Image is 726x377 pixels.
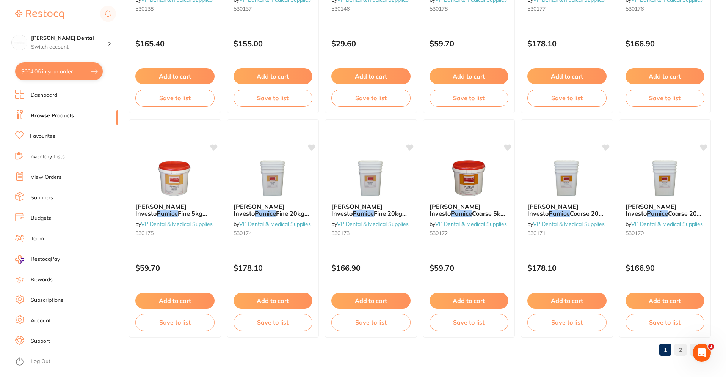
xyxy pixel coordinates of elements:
a: VP Dental & Medical Supplies [239,221,311,227]
button: Add to cart [331,293,411,309]
span: by [331,221,409,227]
button: Add to cart [430,293,509,309]
span: Coarse 5kg Pail [430,210,505,224]
button: Add to cart [331,68,411,84]
button: Log Out [15,356,116,368]
span: 530172 [430,230,448,237]
button: Save to list [234,314,313,331]
img: Smiline Dental [12,35,27,50]
span: 530173 [331,230,350,237]
span: RestocqPay [31,256,60,263]
p: $59.70 [135,263,215,272]
img: Ainsworth Investo Pumice Fine 5kg Pail [150,159,199,197]
span: by [626,221,703,227]
button: Add to cart [430,68,509,84]
a: Favourites [30,133,55,140]
span: by [135,221,213,227]
button: Add to cart [527,293,607,309]
p: $29.60 [331,39,411,48]
span: [PERSON_NAME] Investo [430,203,481,217]
a: View Orders [31,174,61,181]
button: Add to cart [626,68,705,84]
a: Dashboard [31,91,57,99]
p: $166.90 [331,263,411,272]
b: Ainsworth Investo Pumice Fine 20kg Bag [331,203,411,217]
a: VP Dental & Medical Supplies [141,221,213,227]
span: Fine 5kg Pail [135,210,207,224]
b: Ainsworth Investo Pumice Fine 5kg Pail [135,203,215,217]
em: Pumice [157,210,178,217]
img: Restocq Logo [15,10,64,19]
img: Ainsworth Investo Pumice Coarse 20kg Pail [542,159,591,197]
b: Ainsworth Investo Pumice Coarse 20kg Pail [527,203,607,217]
img: Ainsworth Investo Pumice Coarse 5kg Pail [444,159,494,197]
button: Save to list [430,314,509,331]
h4: Smiline Dental [31,35,108,42]
a: 1 [659,342,671,357]
button: Save to list [626,314,705,331]
p: $155.00 [234,39,313,48]
em: Pumice [451,210,472,217]
p: $166.90 [626,39,705,48]
a: Rewards [31,276,53,284]
span: [PERSON_NAME] Investo [234,203,285,217]
p: $178.10 [234,263,313,272]
span: 530175 [135,230,154,237]
a: VP Dental & Medical Supplies [337,221,409,227]
a: RestocqPay [15,255,60,264]
button: Save to list [135,314,215,331]
em: Pumice [549,210,570,217]
button: Save to list [430,90,509,106]
span: [PERSON_NAME] Investo [626,203,677,217]
img: Ainsworth Investo Pumice Fine 20kg Pail [248,159,298,197]
b: Ainsworth Investo Pumice Coarse 5kg Pail [430,203,509,217]
a: Restocq Logo [15,6,64,23]
span: 530174 [234,230,252,237]
span: [PERSON_NAME] Investo [331,203,383,217]
button: Add to cart [527,68,607,84]
a: Subscriptions [31,297,63,304]
button: Save to list [234,90,313,106]
a: Account [31,317,51,325]
img: RestocqPay [15,255,24,264]
span: 1 [708,344,714,350]
span: by [234,221,311,227]
button: Save to list [626,90,705,106]
b: Ainsworth Investo Pumice Fine 20kg Pail [234,203,313,217]
button: Save to list [527,314,607,331]
p: $178.10 [527,263,607,272]
p: $166.90 [626,263,705,272]
span: Coarse 20kg Pail [527,210,606,224]
em: Pumice [255,210,276,217]
button: $664.06 in your order [15,62,103,80]
button: Add to cart [234,293,313,309]
p: Switch account [31,43,108,51]
button: Save to list [331,90,411,106]
button: Add to cart [135,68,215,84]
a: Suppliers [31,194,53,202]
a: VP Dental & Medical Supplies [435,221,507,227]
p: $59.70 [430,39,509,48]
span: 530170 [626,230,644,237]
button: Save to list [331,314,411,331]
span: 530177 [527,5,546,12]
button: Add to cart [626,293,705,309]
a: Log Out [31,358,50,365]
img: Ainsworth Investo Pumice Fine 20kg Bag [346,159,395,197]
span: [PERSON_NAME] Investo [527,203,579,217]
span: 530171 [527,230,546,237]
span: 530176 [626,5,644,12]
p: $165.40 [135,39,215,48]
span: Fine 20kg Bag [331,210,407,224]
em: Pumice [353,210,374,217]
p: $59.70 [430,263,509,272]
button: Add to cart [135,293,215,309]
span: 530138 [135,5,154,12]
a: Browse Products [31,112,74,120]
em: Pumice [647,210,668,217]
a: VP Dental & Medical Supplies [631,221,703,227]
img: Ainsworth Investo Pumice Coarse 20kg Bag [640,159,690,197]
b: Ainsworth Investo Pumice Coarse 20kg Bag [626,203,705,217]
a: 2 [674,342,687,357]
span: by [430,221,507,227]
